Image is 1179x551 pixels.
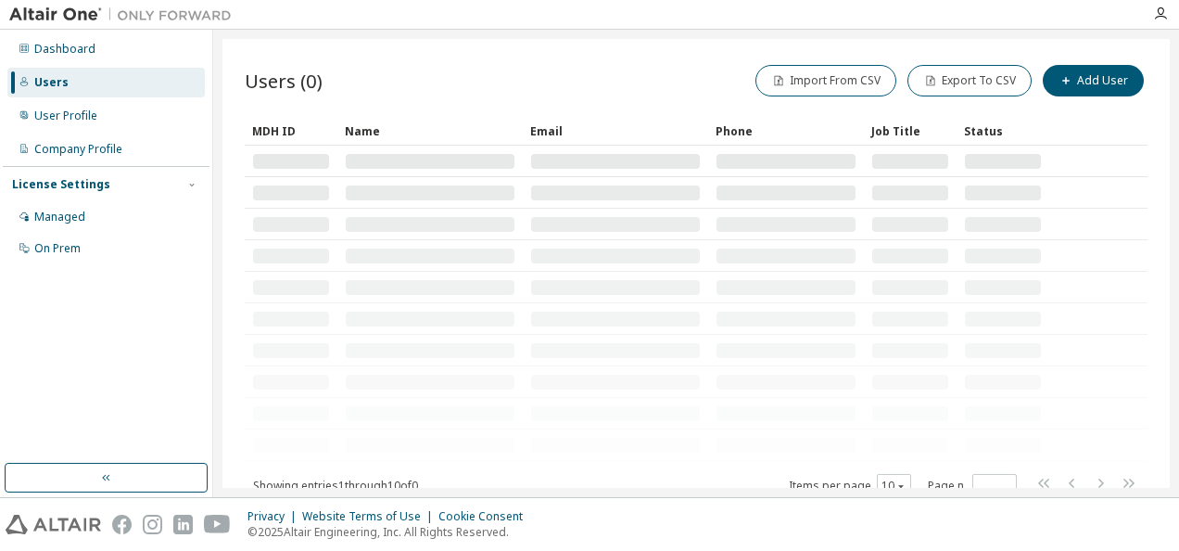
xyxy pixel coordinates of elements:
button: Import From CSV [755,65,896,96]
button: Export To CSV [907,65,1032,96]
div: Dashboard [34,42,95,57]
div: Job Title [871,116,949,146]
div: Status [964,116,1042,146]
div: Email [530,116,701,146]
span: Page n. [928,474,1017,498]
img: facebook.svg [112,515,132,534]
div: Company Profile [34,142,122,157]
div: Phone [716,116,856,146]
img: youtube.svg [204,515,231,534]
div: Privacy [247,509,302,524]
button: Add User [1043,65,1144,96]
span: Showing entries 1 through 10 of 0 [253,478,418,493]
div: Cookie Consent [438,509,534,524]
div: Website Terms of Use [302,509,438,524]
div: Managed [34,210,85,224]
img: altair_logo.svg [6,515,101,534]
span: Users (0) [245,68,323,94]
img: linkedin.svg [173,515,193,534]
img: Altair One [9,6,241,24]
div: On Prem [34,241,81,256]
button: 10 [881,479,906,493]
div: Name [345,116,515,146]
span: Items per page [789,474,911,498]
div: Users [34,75,69,90]
div: License Settings [12,177,110,192]
div: User Profile [34,109,97,123]
img: instagram.svg [143,515,162,534]
p: © 2025 Altair Engineering, Inc. All Rights Reserved. [247,524,534,540]
div: MDH ID [252,116,330,146]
